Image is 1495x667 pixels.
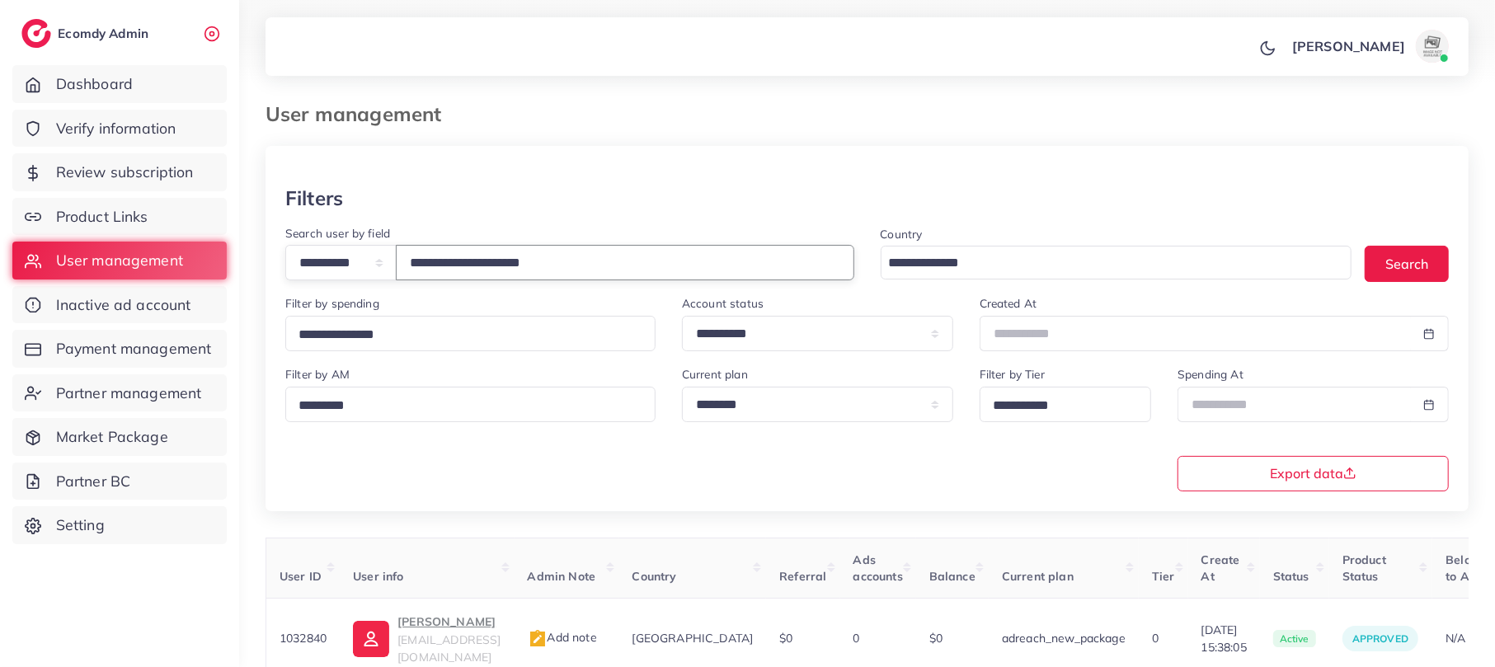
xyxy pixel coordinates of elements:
a: Setting [12,506,227,544]
a: Partner management [12,374,227,412]
span: User info [353,569,403,584]
input: Search for option [293,322,634,348]
img: logo [21,19,51,48]
span: Status [1273,569,1309,584]
span: 1032840 [280,631,327,646]
p: [PERSON_NAME] [397,612,501,632]
span: adreach_new_package [1002,631,1126,646]
label: Filter by spending [285,295,379,312]
span: [EMAIL_ADDRESS][DOMAIN_NAME] [397,632,501,664]
a: [PERSON_NAME][EMAIL_ADDRESS][DOMAIN_NAME] [353,612,501,665]
a: Verify information [12,110,227,148]
div: Search for option [285,387,656,422]
label: Current plan [682,366,748,383]
span: User ID [280,569,322,584]
span: N/A [1446,631,1465,646]
div: Search for option [285,316,656,351]
a: Payment management [12,330,227,368]
input: Search for option [987,393,1131,419]
span: Tier [1152,569,1175,584]
label: Search user by field [285,225,390,242]
label: Spending At [1178,366,1243,383]
span: Setting [56,514,105,536]
label: Filter by AM [285,366,350,383]
a: logoEcomdy Admin [21,19,153,48]
span: Product Status [1342,552,1386,584]
span: 0 [853,631,860,646]
span: Export data [1270,467,1356,480]
a: Review subscription [12,153,227,191]
span: Ads accounts [853,552,903,584]
a: Market Package [12,418,227,456]
a: Inactive ad account [12,286,227,324]
span: Dashboard [56,73,133,95]
input: Search for option [883,251,1331,276]
p: [PERSON_NAME] [1292,36,1405,56]
span: Partner BC [56,471,131,492]
a: Product Links [12,198,227,236]
span: Market Package [56,426,168,448]
a: User management [12,242,227,279]
span: Product Links [56,206,148,228]
h2: Ecomdy Admin [58,26,153,41]
a: Dashboard [12,65,227,103]
img: ic-user-info.36bf1079.svg [353,621,389,657]
h3: User management [266,102,454,126]
span: $0 [929,631,943,646]
input: Search for option [293,393,634,419]
label: Created At [980,295,1037,312]
img: admin_note.cdd0b510.svg [528,629,548,649]
span: Add note [528,630,597,645]
span: $0 [779,631,792,646]
span: Admin Note [528,569,596,584]
span: Balance [929,569,976,584]
span: Partner management [56,383,202,404]
span: Verify information [56,118,176,139]
label: Country [881,226,923,242]
label: Account status [682,295,764,312]
span: Belong to AM [1446,552,1485,584]
button: Export data [1178,456,1449,491]
div: Search for option [881,246,1352,279]
a: Partner BC [12,463,227,500]
span: User management [56,250,183,271]
h3: Filters [285,186,343,210]
button: Search [1365,246,1449,281]
span: Review subscription [56,162,194,183]
span: Payment management [56,338,212,359]
span: Country [632,569,677,584]
a: [PERSON_NAME]avatar [1283,30,1455,63]
span: active [1273,630,1316,648]
span: Referral [779,569,826,584]
label: Filter by Tier [980,366,1045,383]
span: approved [1352,632,1408,645]
span: Current plan [1002,569,1074,584]
span: Create At [1201,552,1240,584]
img: avatar [1416,30,1449,63]
span: 0 [1152,631,1159,646]
span: [DATE] 15:38:05 [1201,622,1247,655]
span: Inactive ad account [56,294,191,316]
span: [GEOGRAPHIC_DATA] [632,631,754,646]
div: Search for option [980,387,1152,422]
